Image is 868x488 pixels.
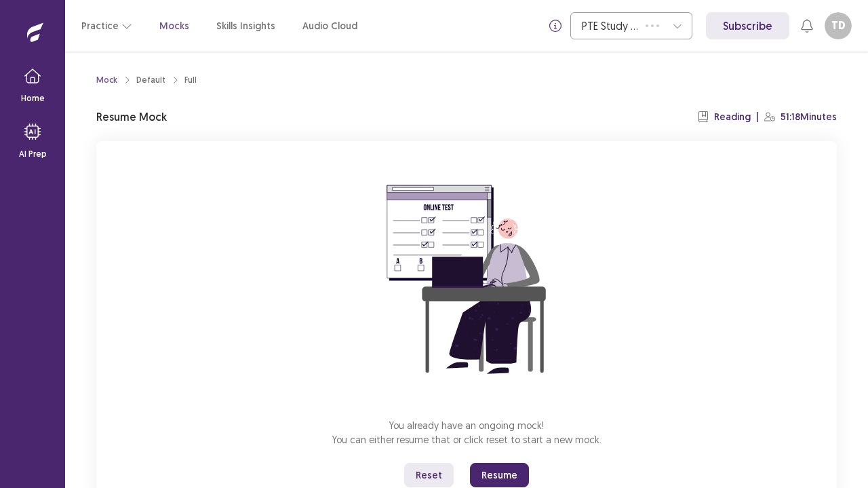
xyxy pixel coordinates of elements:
[344,157,589,402] img: attend-mock
[404,463,454,487] button: Reset
[96,109,167,125] p: Resume Mock
[21,92,45,105] p: Home
[332,418,601,447] p: You already have an ongoing mock! You can either resume that or click reset to start a new mock.
[756,110,759,124] p: |
[706,12,789,39] a: Subscribe
[714,110,751,124] p: Reading
[184,74,197,86] div: Full
[825,12,852,39] button: TD
[81,14,132,38] button: Practice
[543,14,568,38] button: info
[159,19,189,33] a: Mocks
[302,19,357,33] a: Audio Cloud
[96,74,197,86] nav: breadcrumb
[136,74,165,86] div: Default
[470,463,529,487] button: Resume
[96,74,117,86] a: Mock
[216,19,275,33] a: Skills Insights
[582,13,639,39] div: PTE Study Centre
[781,110,837,124] p: 51:18 Minutes
[19,148,47,160] p: AI Prep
